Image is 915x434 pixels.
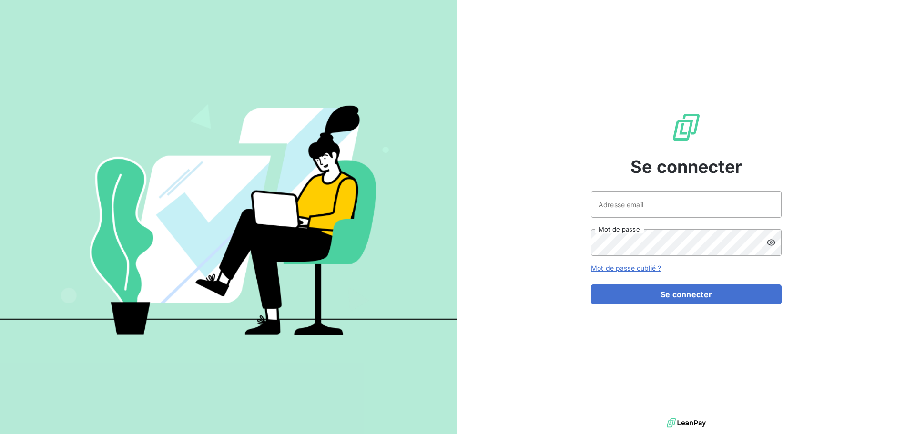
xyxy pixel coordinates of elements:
span: Se connecter [630,154,742,180]
input: placeholder [591,191,782,218]
img: Logo LeanPay [671,112,701,142]
button: Se connecter [591,284,782,304]
a: Mot de passe oublié ? [591,264,661,272]
img: logo [667,416,706,430]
